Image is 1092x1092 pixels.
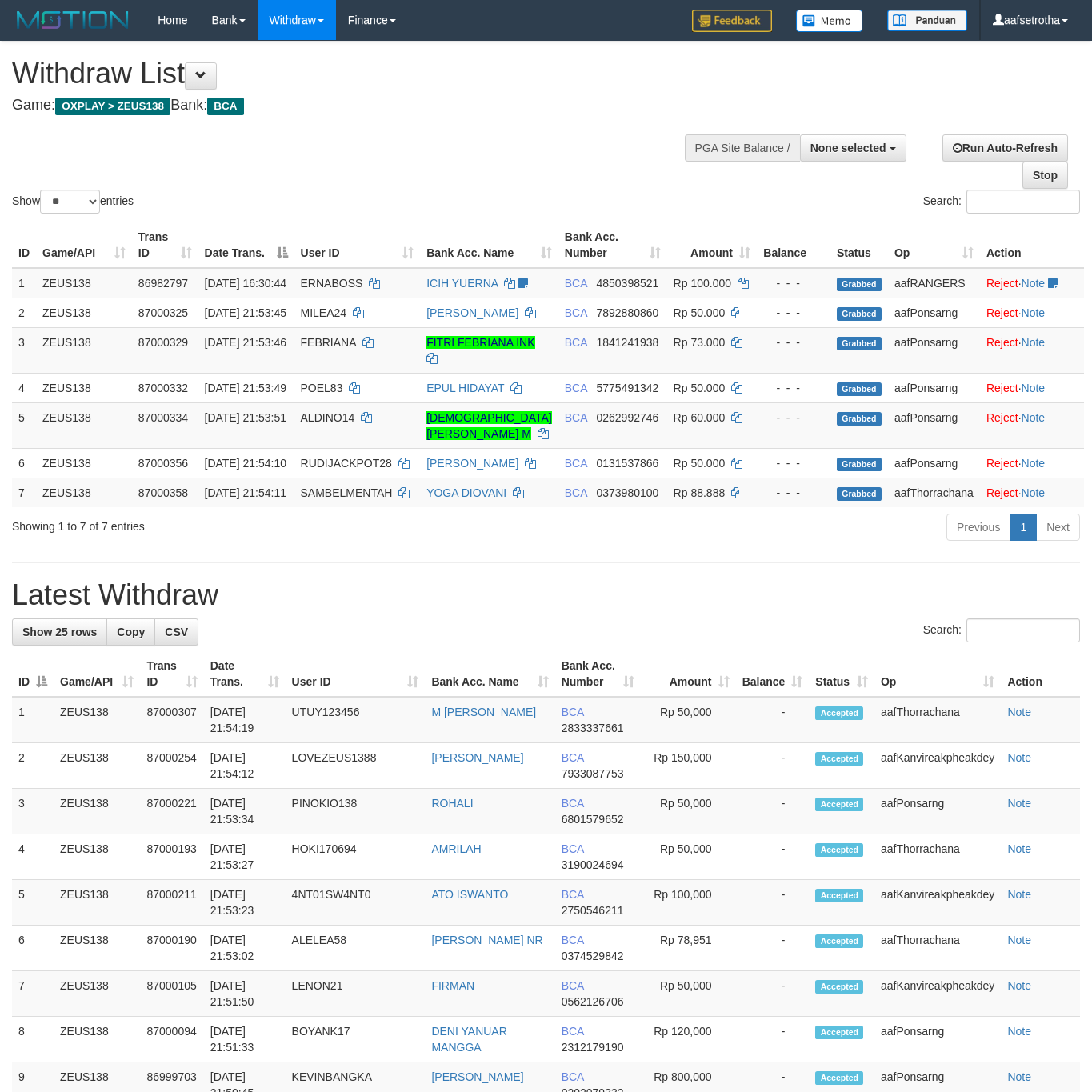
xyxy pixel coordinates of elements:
img: Button%20Memo.svg [796,10,863,32]
span: Rp 60.000 [674,411,726,424]
td: 2 [12,743,54,789]
a: Reject [986,336,1018,349]
a: Show 25 rows [12,618,107,646]
td: 3 [12,789,54,834]
td: · [980,402,1084,448]
span: [DATE] 21:54:11 [205,486,286,499]
span: BCA [562,979,584,992]
a: M [PERSON_NAME] [431,706,536,718]
img: Feedback.jpg [692,10,772,32]
th: ID: activate to sort column descending [12,651,54,697]
span: Accepted [815,1026,863,1039]
td: - [736,834,810,880]
span: BCA [565,457,587,470]
td: · [980,327,1084,373]
span: ALDINO14 [301,411,355,424]
span: BCA [562,842,584,855]
td: 6 [12,448,36,478]
span: Accepted [815,843,863,857]
th: Op: activate to sort column ascending [888,222,980,268]
td: Rp 120,000 [641,1017,736,1062]
span: Grabbed [837,458,882,471]
td: UTUY123456 [286,697,426,743]
td: · [980,268,1084,298]
a: Note [1007,842,1031,855]
td: ZEUS138 [36,402,132,448]
span: CSV [165,626,188,638]
span: Grabbed [837,307,882,321]
td: 5 [12,880,54,926]
td: ZEUS138 [54,926,140,971]
td: Rp 50,000 [641,971,736,1017]
label: Search: [923,190,1080,214]
span: Copy 0374529842 to clipboard [562,950,624,962]
a: FITRI FEBRIANA INK [426,336,534,349]
a: Previous [946,514,1010,541]
span: Rp 100.000 [674,277,731,290]
span: Copy 0262992746 to clipboard [596,411,658,424]
th: Balance [757,222,830,268]
div: - - - [763,305,824,321]
td: 3 [12,327,36,373]
span: BCA [562,797,584,810]
td: Rp 78,951 [641,926,736,971]
div: - - - [763,410,824,426]
td: aafPonsarng [888,448,980,478]
span: BCA [565,336,587,349]
td: aafKanvireakpheakdey [874,880,1001,926]
td: aafPonsarng [888,298,980,327]
a: Note [1022,336,1046,349]
td: - [736,743,810,789]
span: Grabbed [837,382,882,396]
a: 1 [1010,514,1037,541]
td: · [980,298,1084,327]
td: 87000307 [140,697,203,743]
td: ZEUS138 [36,327,132,373]
span: [DATE] 21:54:10 [205,457,286,470]
img: MOTION_logo.png [12,8,134,32]
td: 4 [12,373,36,402]
th: Game/API: activate to sort column ascending [36,222,132,268]
td: - [736,697,810,743]
td: ZEUS138 [36,298,132,327]
th: Action [1001,651,1080,697]
td: aafThorrachana [874,834,1001,880]
td: aafPonsarng [874,1017,1001,1062]
h4: Game: Bank: [12,98,712,114]
span: [DATE] 16:30:44 [205,277,286,290]
td: aafThorrachana [888,478,980,507]
td: [DATE] 21:54:12 [204,743,286,789]
td: HOKI170694 [286,834,426,880]
td: [DATE] 21:51:33 [204,1017,286,1062]
span: BCA [565,382,587,394]
div: - - - [763,334,824,350]
span: BCA [562,751,584,764]
td: [DATE] 21:53:27 [204,834,286,880]
td: ZEUS138 [54,1017,140,1062]
th: ID [12,222,36,268]
td: aafKanvireakpheakdey [874,743,1001,789]
span: Accepted [815,798,863,811]
td: [DATE] 21:54:19 [204,697,286,743]
td: 7 [12,971,54,1017]
span: Rp 50.000 [674,382,726,394]
span: Copy 1841241938 to clipboard [596,336,658,349]
a: [PERSON_NAME] NR [431,934,542,946]
span: Rp 88.888 [674,486,726,499]
span: Grabbed [837,278,882,291]
span: POEL83 [301,382,343,394]
td: ZEUS138 [36,268,132,298]
td: 87000221 [140,789,203,834]
td: ZEUS138 [54,834,140,880]
a: Reject [986,382,1018,394]
span: BCA [562,1025,584,1038]
span: Copy 7892880860 to clipboard [596,306,658,319]
td: 1 [12,697,54,743]
th: User ID: activate to sort column ascending [294,222,421,268]
select: Showentries [40,190,100,214]
a: Note [1022,486,1046,499]
div: - - - [763,380,824,396]
td: · [980,478,1084,507]
td: 5 [12,402,36,448]
td: Rp 150,000 [641,743,736,789]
